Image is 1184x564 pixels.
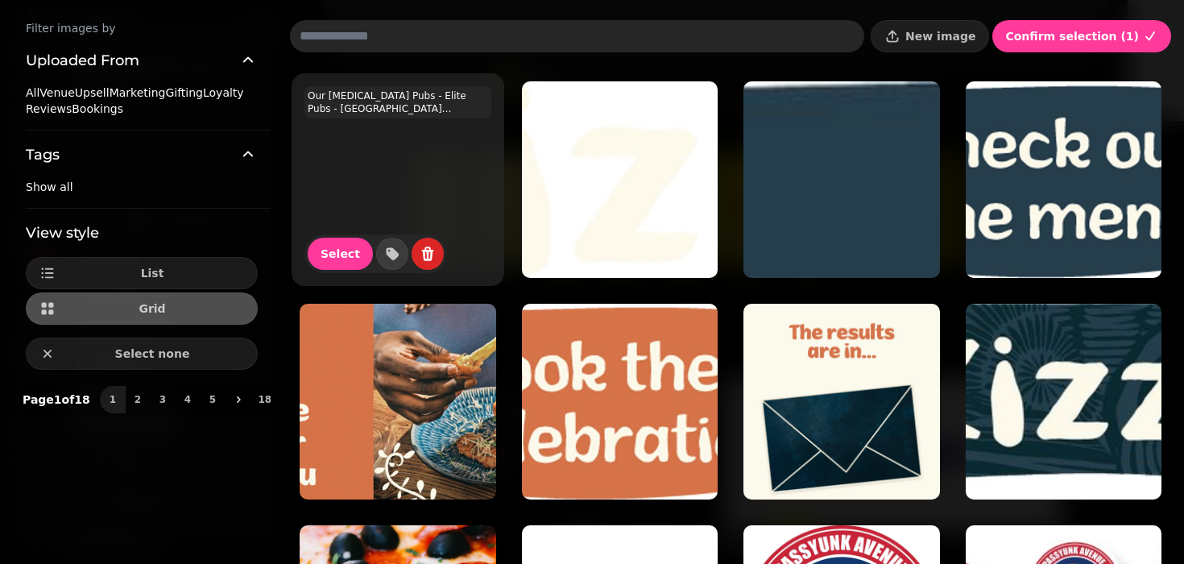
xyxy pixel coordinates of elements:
img: imgi_6_Download.png [966,81,1162,278]
img: imgi_5_Download.gif [300,304,496,500]
span: 18 [259,395,271,404]
button: 4 [175,386,201,413]
span: List [60,267,244,279]
span: Upsell [75,86,110,99]
span: Gifting [165,86,203,99]
span: Show all [26,180,73,193]
span: Select none [60,348,244,359]
button: Grid [26,292,258,325]
span: 3 [156,395,169,404]
button: 1 [100,386,126,413]
nav: Pagination [100,386,278,413]
button: delete [412,238,444,270]
button: 5 [200,386,226,413]
span: Loyalty [203,86,244,99]
span: 4 [181,395,194,404]
label: Filter images by [13,20,271,36]
span: Confirm selection ( 1 ) [1005,31,1139,42]
img: imgi_8_Download.png [522,81,718,278]
button: Tags [26,131,258,179]
div: Tags [26,179,258,208]
span: Marketing [110,86,166,99]
button: Confirm selection (1) [992,20,1171,52]
button: 3 [150,386,176,413]
span: All [26,86,39,99]
img: imgi_7_Download.png [743,81,940,278]
span: Bookings [72,102,123,115]
span: Venue [39,86,74,99]
span: Select [321,248,360,259]
button: next [225,386,252,413]
img: ZIZZI.gif [743,304,940,500]
img: imgi_1_Download.png [966,304,1162,500]
span: 2 [131,395,144,404]
p: Page 1 of 18 [16,392,97,408]
button: Uploaded From [26,36,258,85]
button: New image [871,20,989,52]
span: 1 [106,395,119,404]
button: 2 [125,386,151,413]
p: Our [MEDICAL_DATA] Pubs - Elite Pubs - [GEOGRAPHIC_DATA] [GEOGRAPHIC_DATA] ([DOMAIN_NAME]) (1).mp4 [308,89,488,115]
span: Reviews [26,102,72,115]
span: New image [905,31,975,42]
button: Select [308,238,373,270]
button: 18 [252,386,278,413]
div: Uploaded From [26,85,258,130]
img: imgi_4_Download.png [522,304,718,500]
button: List [26,257,258,289]
span: Grid [60,303,244,314]
h3: View style [26,222,258,244]
button: Select none [26,338,258,370]
span: 5 [206,395,219,404]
